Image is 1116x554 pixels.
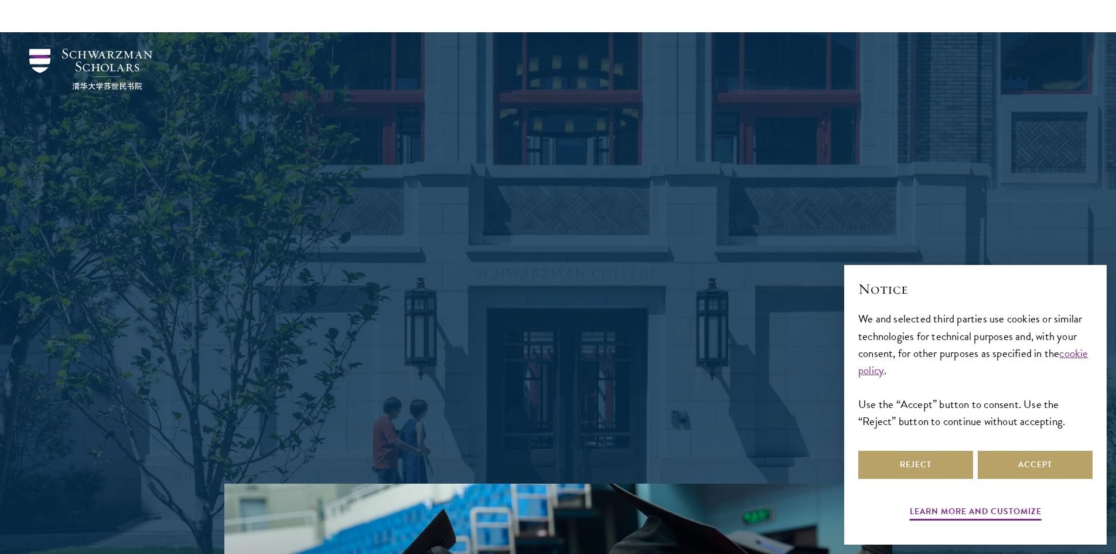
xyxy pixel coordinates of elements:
h2: Notice [858,279,1093,299]
button: Learn more and customize [910,504,1042,522]
button: Reject [858,451,973,479]
a: cookie policy [858,345,1088,379]
div: We and selected third parties use cookies or similar technologies for technical purposes and, wit... [858,310,1093,429]
img: Schwarzman Scholars [29,49,152,90]
button: Accept [978,451,1093,479]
